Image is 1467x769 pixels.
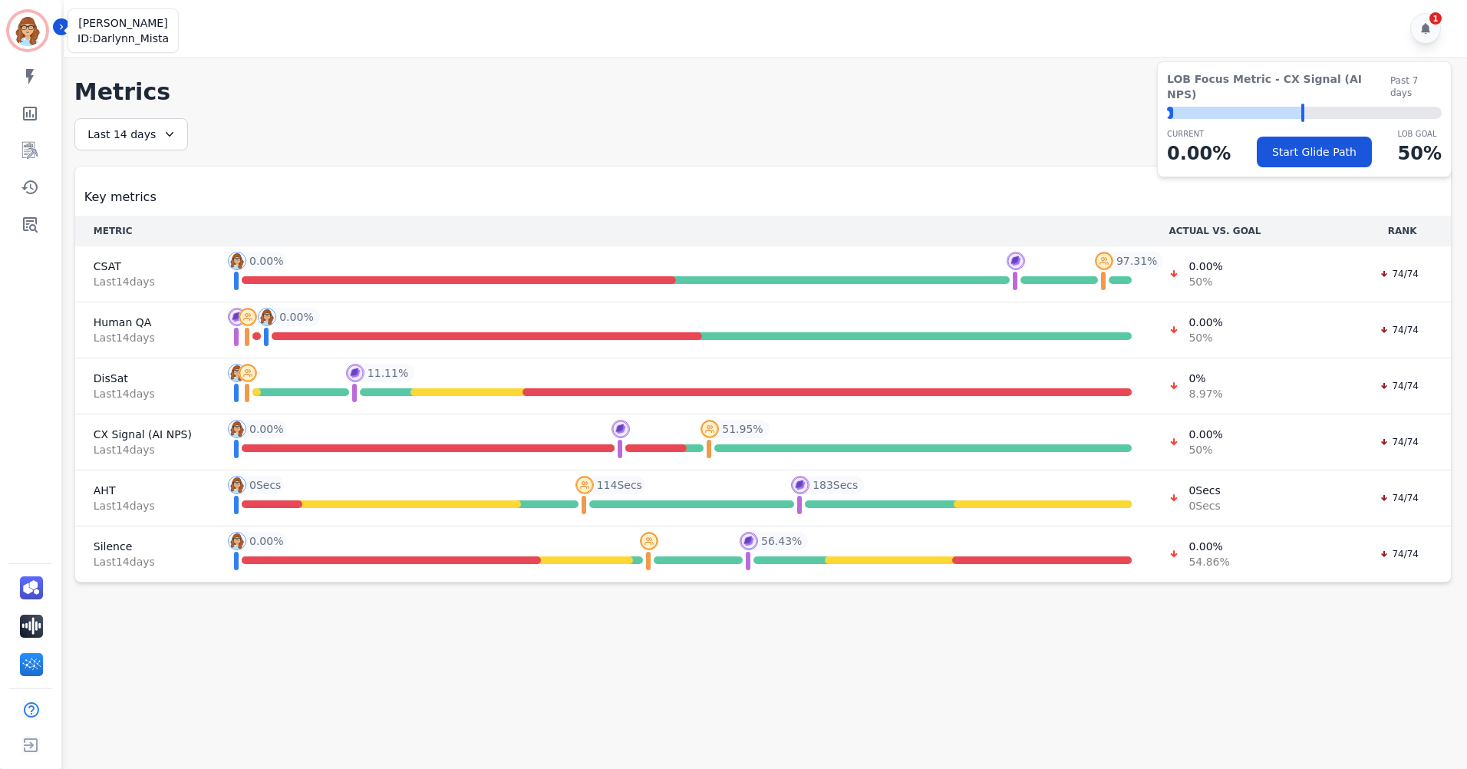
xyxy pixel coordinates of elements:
span: CSAT [94,259,194,274]
img: profile-pic [228,364,246,382]
span: 50 % [1188,274,1222,289]
div: 74/74 [1372,266,1426,282]
span: 11.11 % [368,365,408,381]
span: 0.00 % [1188,539,1229,554]
span: 0.00 % [249,253,283,269]
th: RANK [1353,216,1451,246]
div: 74/74 [1372,546,1426,562]
img: profile-pic [612,420,630,438]
span: AHT [94,483,194,498]
div: 74/74 [1372,434,1426,450]
span: Last 14 day s [94,330,194,345]
img: profile-pic [228,532,246,550]
img: profile-pic [228,308,246,326]
span: 114 Secs [597,477,642,493]
span: 0.00 % [279,309,313,325]
span: 54.86 % [1188,554,1229,569]
span: Key metrics [84,188,157,206]
div: 74/74 [1372,378,1426,394]
span: 56.43 % [761,533,802,549]
img: profile-pic [701,420,719,438]
button: Start Glide Path [1257,137,1372,167]
div: 74/74 [1372,490,1426,506]
div: 74/74 [1372,322,1426,338]
div: 1 [1429,12,1442,25]
th: ACTUAL VS. GOAL [1150,216,1353,246]
span: 0 Secs [1188,498,1220,513]
img: profile-pic [346,364,364,382]
span: Last 14 day s [94,554,194,569]
span: 0 Secs [249,477,281,493]
span: 50 % [1188,442,1222,457]
img: profile-pic [228,476,246,494]
span: 0.00 % [1188,427,1222,442]
img: profile-pic [258,308,276,326]
p: 0.00 % [1167,140,1231,167]
img: profile-pic [791,476,809,494]
img: profile-pic [1007,252,1025,270]
span: CX Signal (AI NPS) [94,427,194,442]
span: 0.00 % [249,533,283,549]
img: profile-pic [228,420,246,438]
img: profile-pic [239,364,257,382]
span: 0.00 % [249,421,283,437]
p: 50 % [1398,140,1442,167]
img: Bordered avatar [9,12,46,49]
p: CURRENT [1167,128,1231,140]
div: ⬤ [1167,107,1173,119]
img: profile-pic [228,252,246,270]
p: LOB Goal [1398,128,1442,140]
img: profile-pic [575,476,594,494]
span: Last 14 day s [94,498,194,513]
span: 8.97 % [1188,386,1222,401]
th: METRIC [75,216,213,246]
h1: Metrics [74,78,1452,106]
div: Last 14 days [74,118,188,150]
span: 0.00 % [1188,315,1222,330]
span: Last 14 day s [94,386,194,401]
span: Human QA [94,315,194,330]
span: 51.95 % [722,421,763,437]
span: LOB Focus Metric - CX Signal (AI NPS) [1167,71,1390,102]
span: Last 14 day s [94,442,194,457]
img: profile-pic [1095,252,1113,270]
span: 0 Secs [1188,483,1220,498]
span: 0 % [1188,371,1222,386]
span: 97.31 % [1116,253,1157,269]
span: Last 14 day s [94,274,194,289]
img: profile-pic [239,308,257,326]
span: Past 7 days [1390,74,1442,99]
span: Silence [94,539,194,554]
span: 0.00 % [1188,259,1222,274]
span: 183 Secs [813,477,858,493]
span: DisSat [94,371,194,386]
img: profile-pic [640,532,658,550]
span: 50 % [1188,330,1222,345]
img: profile-pic [740,532,758,550]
